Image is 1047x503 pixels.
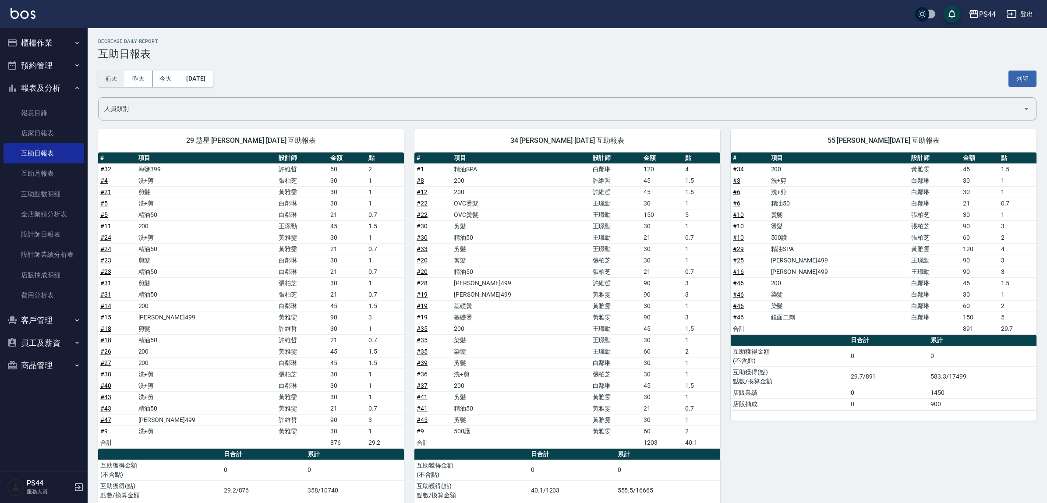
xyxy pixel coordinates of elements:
[769,209,909,220] td: 燙髮
[452,209,590,220] td: OVC燙髮
[731,152,769,164] th: #
[100,416,111,423] a: #47
[100,245,111,252] a: #24
[769,300,909,312] td: 染髮
[98,152,404,449] table: a dense table
[733,257,744,264] a: #25
[452,323,590,334] td: 200
[100,268,111,275] a: #23
[328,312,366,323] td: 90
[961,163,999,175] td: 45
[769,266,909,277] td: [PERSON_NAME]499
[100,428,108,435] a: #9
[641,198,683,209] td: 30
[909,175,961,186] td: 白鄰琳
[136,266,276,277] td: 精油50
[136,220,276,232] td: 200
[909,209,961,220] td: 張柏芝
[276,255,328,266] td: 白鄰琳
[276,175,328,186] td: 張柏芝
[136,198,276,209] td: 洗+剪
[27,488,71,496] p: 服務人員
[733,268,744,275] a: #16
[417,393,428,400] a: #41
[328,209,366,220] td: 21
[769,289,909,300] td: 染髮
[999,152,1036,164] th: 點
[999,232,1036,243] td: 2
[417,416,428,423] a: #45
[641,163,683,175] td: 120
[909,266,961,277] td: 王璟勳
[733,223,744,230] a: #10
[100,382,111,389] a: #40
[999,312,1036,323] td: 5
[591,300,642,312] td: 黃雅雯
[276,323,328,334] td: 許維哲
[961,186,999,198] td: 30
[909,220,961,232] td: 張柏芝
[4,32,84,54] button: 櫃檯作業
[961,220,999,232] td: 90
[417,200,428,207] a: #22
[98,152,136,164] th: #
[452,175,590,186] td: 200
[999,243,1036,255] td: 4
[961,198,999,209] td: 21
[591,232,642,243] td: 王璟勳
[328,289,366,300] td: 21
[417,234,428,241] a: #30
[109,136,393,145] span: 29 慧星 [PERSON_NAME] [DATE] 互助報表
[276,289,328,300] td: 張柏芝
[366,255,404,266] td: 1
[4,285,84,305] a: 費用分析表
[11,8,35,19] img: Logo
[961,277,999,289] td: 45
[591,266,642,277] td: 張柏芝
[683,220,720,232] td: 1
[328,186,366,198] td: 30
[909,289,961,300] td: 白鄰琳
[179,71,212,87] button: [DATE]
[100,393,111,400] a: #43
[591,220,642,232] td: 王璟勳
[366,289,404,300] td: 0.7
[1008,71,1036,87] button: 列印
[683,209,720,220] td: 5
[366,323,404,334] td: 1
[136,209,276,220] td: 精油50
[452,266,590,277] td: 精油50
[961,209,999,220] td: 30
[100,337,111,344] a: #18
[452,312,590,323] td: 基礎燙
[769,163,909,175] td: 200
[683,266,720,277] td: 0.7
[136,277,276,289] td: 剪髮
[4,244,84,265] a: 設計師業績分析表
[641,175,683,186] td: 45
[683,312,720,323] td: 3
[1003,6,1036,22] button: 登出
[452,163,590,175] td: 精油SPA
[328,152,366,164] th: 金額
[100,280,111,287] a: #31
[591,323,642,334] td: 王璟勳
[328,232,366,243] td: 30
[366,198,404,209] td: 1
[417,280,428,287] a: #28
[4,163,84,184] a: 互助月報表
[961,175,999,186] td: 30
[591,175,642,186] td: 許維哲
[417,245,428,252] a: #33
[366,209,404,220] td: 0.7
[733,177,740,184] a: #3
[741,136,1026,145] span: 55 [PERSON_NAME][DATE] 互助報表
[591,277,642,289] td: 許維哲
[452,289,590,300] td: [PERSON_NAME]499
[136,152,276,164] th: 項目
[979,9,996,20] div: PS44
[683,175,720,186] td: 1.5
[452,220,590,232] td: 剪髮
[683,198,720,209] td: 1
[733,291,744,298] a: #46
